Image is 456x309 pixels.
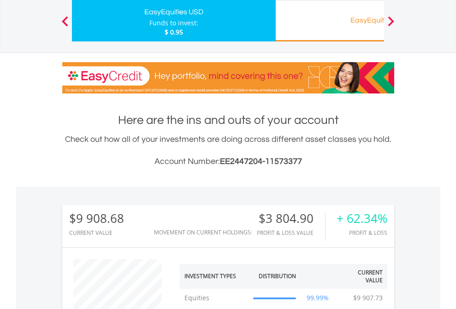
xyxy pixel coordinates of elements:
[180,289,249,307] td: Equities
[337,212,387,225] div: + 62.34%
[62,155,394,168] h3: Account Number:
[56,21,74,30] button: Previous
[69,230,124,236] div: CURRENT VALUE
[180,264,249,289] th: Investment Types
[301,289,335,307] td: 99.99%
[257,230,325,236] div: Profit & Loss Value
[154,229,252,235] div: Movement on Current Holdings:
[337,230,387,236] div: Profit & Loss
[62,62,394,93] img: EasyCredit Promotion Banner
[62,133,394,168] div: Check out how all of your investments are doing across different asset classes you hold.
[335,264,387,289] th: Current Value
[62,112,394,128] h1: Here are the ins and outs of your account
[382,21,400,30] button: Next
[257,212,325,225] div: $3 804.90
[349,289,387,307] td: $9 907.73
[220,157,302,166] span: EE2447204-11573377
[165,28,183,36] span: $ 0.95
[69,212,124,225] div: $9 908.68
[149,18,198,28] div: Funds to invest:
[77,6,270,18] div: EasyEquities USD
[259,272,296,280] div: Distribution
